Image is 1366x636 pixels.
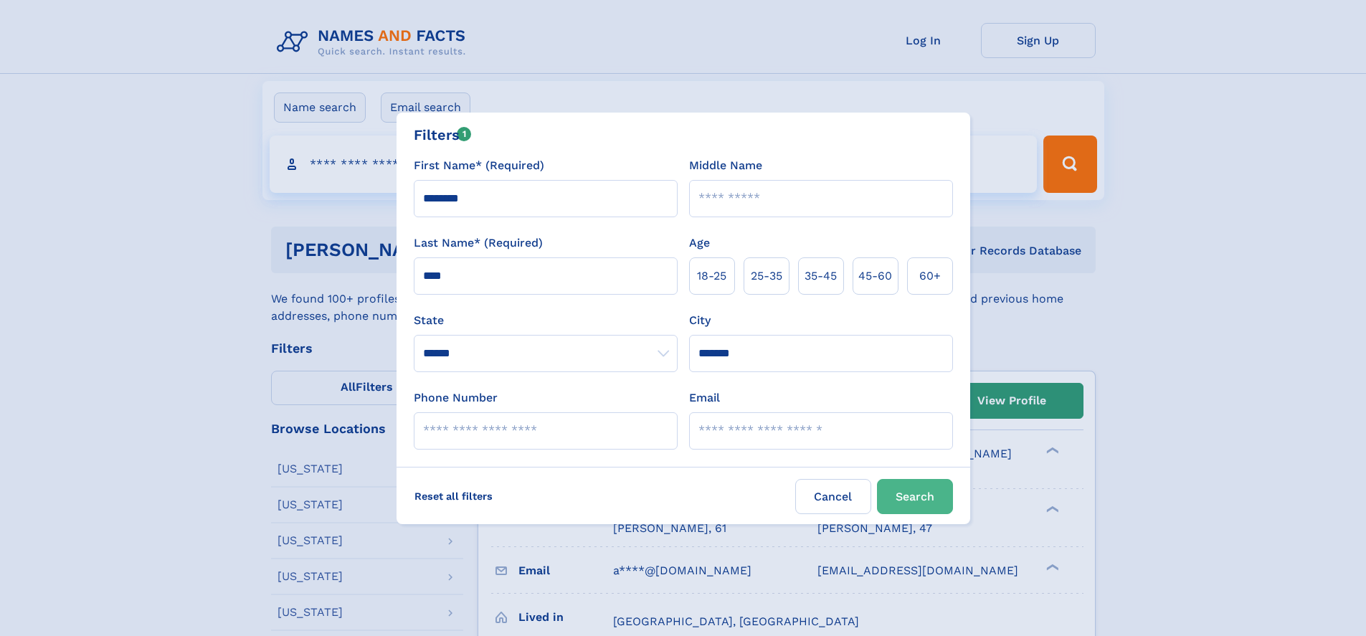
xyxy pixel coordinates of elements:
[414,234,543,252] label: Last Name* (Required)
[795,479,871,514] label: Cancel
[919,267,941,285] span: 60+
[414,124,472,146] div: Filters
[414,157,544,174] label: First Name* (Required)
[697,267,726,285] span: 18‑25
[689,234,710,252] label: Age
[414,312,678,329] label: State
[405,479,502,513] label: Reset all filters
[858,267,892,285] span: 45‑60
[689,157,762,174] label: Middle Name
[751,267,782,285] span: 25‑35
[877,479,953,514] button: Search
[414,389,498,407] label: Phone Number
[805,267,837,285] span: 35‑45
[689,312,711,329] label: City
[689,389,720,407] label: Email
